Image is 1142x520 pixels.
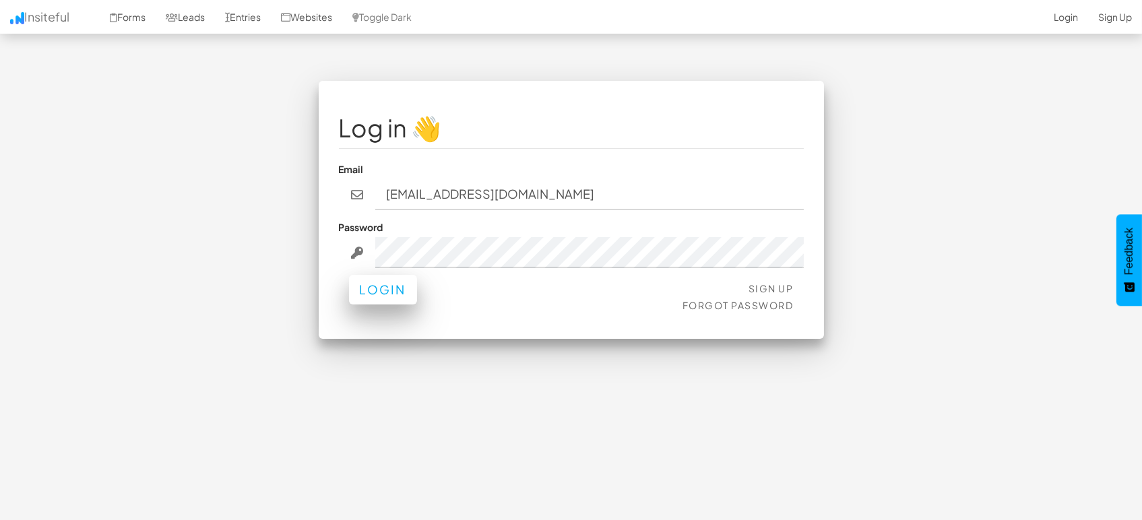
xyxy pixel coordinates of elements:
a: Forgot Password [683,299,794,311]
button: Feedback - Show survey [1116,214,1142,306]
span: Feedback [1123,228,1135,275]
button: Login [349,275,417,304]
img: icon.png [10,12,24,24]
label: Email [339,162,364,176]
label: Password [339,220,383,234]
a: Sign Up [749,282,794,294]
h1: Log in 👋 [339,115,804,141]
input: john@doe.com [375,179,804,210]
